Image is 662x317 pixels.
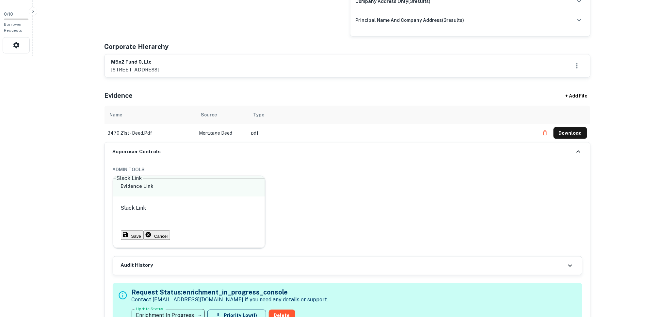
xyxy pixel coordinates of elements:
div: Name [110,111,122,119]
h6: Superuser Controls [113,148,161,156]
p: [STREET_ADDRESS] [111,66,159,74]
label: Update Status [136,306,163,312]
h5: Evidence [105,91,133,100]
div: Source [201,111,217,119]
label: Slack Link [121,205,146,211]
h6: m5x2 fund 0, llc [111,58,159,66]
h5: Request Status: enrichment_in_progress_console [132,288,328,297]
button: Cancel [144,231,170,240]
iframe: Chat Widget [629,265,662,296]
span: Borrower Requests [4,22,22,33]
h6: Evidence Link [121,183,258,190]
button: Download [554,127,587,139]
td: 3470 21st - deed.pdf [105,124,196,142]
h5: Corporate Hierarchy [105,42,169,52]
th: Name [105,106,196,124]
span: 0 / 10 [4,12,13,17]
th: Type [248,106,536,124]
div: Type [253,111,265,119]
button: Delete file [539,128,551,138]
th: Source [196,106,248,124]
button: Save [121,231,144,240]
div: scrollable content [105,106,590,142]
h6: Audit History [121,262,153,269]
td: Mortgage Deed [196,124,248,142]
h6: ADMIN TOOLS [113,166,582,173]
p: Contact [EMAIL_ADDRESS][DOMAIN_NAME] if you need any details or support. [132,296,328,304]
div: + Add File [554,90,600,102]
td: pdf [248,124,536,142]
h6: principal name and company address ( 3 results) [356,17,464,24]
